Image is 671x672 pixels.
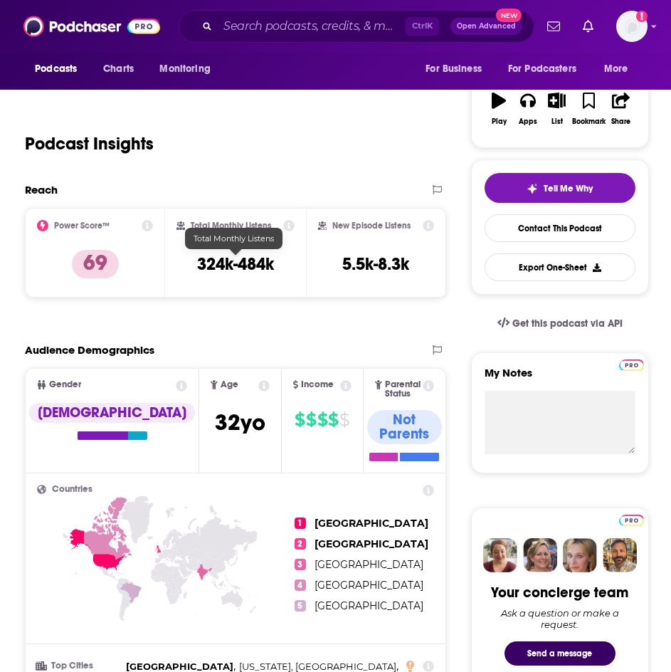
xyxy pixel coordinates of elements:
span: For Podcasters [508,59,576,79]
button: Export One-Sheet [485,253,635,281]
span: [GEOGRAPHIC_DATA] [315,558,423,571]
span: 1 [295,518,306,529]
span: For Business [426,59,482,79]
h3: 5.5k-8.3k [342,253,409,275]
span: $ [306,409,316,431]
img: Jules Profile [563,538,597,572]
span: Ctrl K [406,17,439,36]
button: Show profile menu [616,11,648,42]
button: tell me why sparkleTell Me Why [485,173,635,203]
span: 4 [295,579,306,591]
span: 3 [295,559,306,570]
span: $ [295,409,305,431]
span: $ [317,409,327,431]
span: $ [339,409,349,431]
label: My Notes [485,366,635,391]
img: User Profile [616,11,648,42]
a: Contact This Podcast [485,214,635,242]
span: 5 [295,600,306,611]
span: Monitoring [159,59,210,79]
img: Podchaser Pro [619,515,644,526]
span: Total Monthly Listens [194,233,274,243]
button: Send a message [504,641,615,666]
span: $ [328,409,338,431]
button: Play [485,83,514,135]
span: Get this podcast via API [512,317,623,330]
button: open menu [499,56,597,83]
h2: Reach [25,183,58,196]
button: Share [606,83,635,135]
svg: Add a profile image [636,11,648,22]
span: Countries [52,485,93,494]
span: [GEOGRAPHIC_DATA] [126,661,233,672]
div: Play [492,117,507,126]
input: Search podcasts, credits, & more... [218,15,406,38]
div: Apps [519,117,537,126]
span: Gender [49,380,81,389]
span: [GEOGRAPHIC_DATA] [315,517,428,530]
span: 2 [295,538,306,550]
img: Barbara Profile [523,538,557,572]
h3: 324k-484k [197,253,274,275]
div: Ask a question or make a request. [485,607,635,630]
span: [GEOGRAPHIC_DATA] [315,579,423,592]
div: Bookmark [572,117,606,126]
h2: Audience Demographics [25,343,154,357]
button: Bookmark [571,83,606,135]
span: Age [221,380,238,389]
img: Podchaser - Follow, Share and Rate Podcasts [23,13,160,40]
a: Charts [94,56,142,83]
span: [US_STATE], [GEOGRAPHIC_DATA] [239,661,396,672]
button: open menu [25,56,95,83]
h2: New Episode Listens [332,221,411,231]
div: Search podcasts, credits, & more... [179,10,534,43]
p: 69 [72,250,119,278]
span: Podcasts [35,59,77,79]
h3: Top Cities [37,661,120,671]
img: Sydney Profile [483,538,517,572]
button: open menu [149,56,228,83]
a: Pro website [619,513,644,526]
span: Open Advanced [457,23,516,30]
div: Not Parents [367,410,442,444]
span: Parental Status [385,380,421,399]
a: Get this podcast via API [486,306,634,341]
button: open menu [594,56,646,83]
img: Podchaser Pro [619,359,644,371]
h2: Total Monthly Listens [191,221,271,231]
span: [GEOGRAPHIC_DATA] [315,537,428,550]
div: List [551,117,563,126]
span: 32 yo [215,409,265,436]
span: Tell Me Why [544,183,593,194]
span: New [496,9,522,22]
button: Open AdvancedNew [450,18,522,35]
button: Apps [514,83,543,135]
span: More [604,59,628,79]
div: [DEMOGRAPHIC_DATA] [29,403,195,423]
img: Jon Profile [603,538,637,572]
img: tell me why sparkle [527,183,538,194]
div: Share [611,117,630,126]
span: Charts [103,59,134,79]
h1: Podcast Insights [25,133,154,154]
button: List [542,83,571,135]
div: Your concierge team [491,584,628,602]
a: Show notifications dropdown [577,14,599,38]
span: [GEOGRAPHIC_DATA] [315,599,423,612]
button: open menu [416,56,500,83]
span: Income [301,380,334,389]
h2: Power Score™ [54,221,110,231]
span: Logged in as Marketing09 [616,11,648,42]
a: Pro website [619,357,644,371]
a: Show notifications dropdown [541,14,566,38]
